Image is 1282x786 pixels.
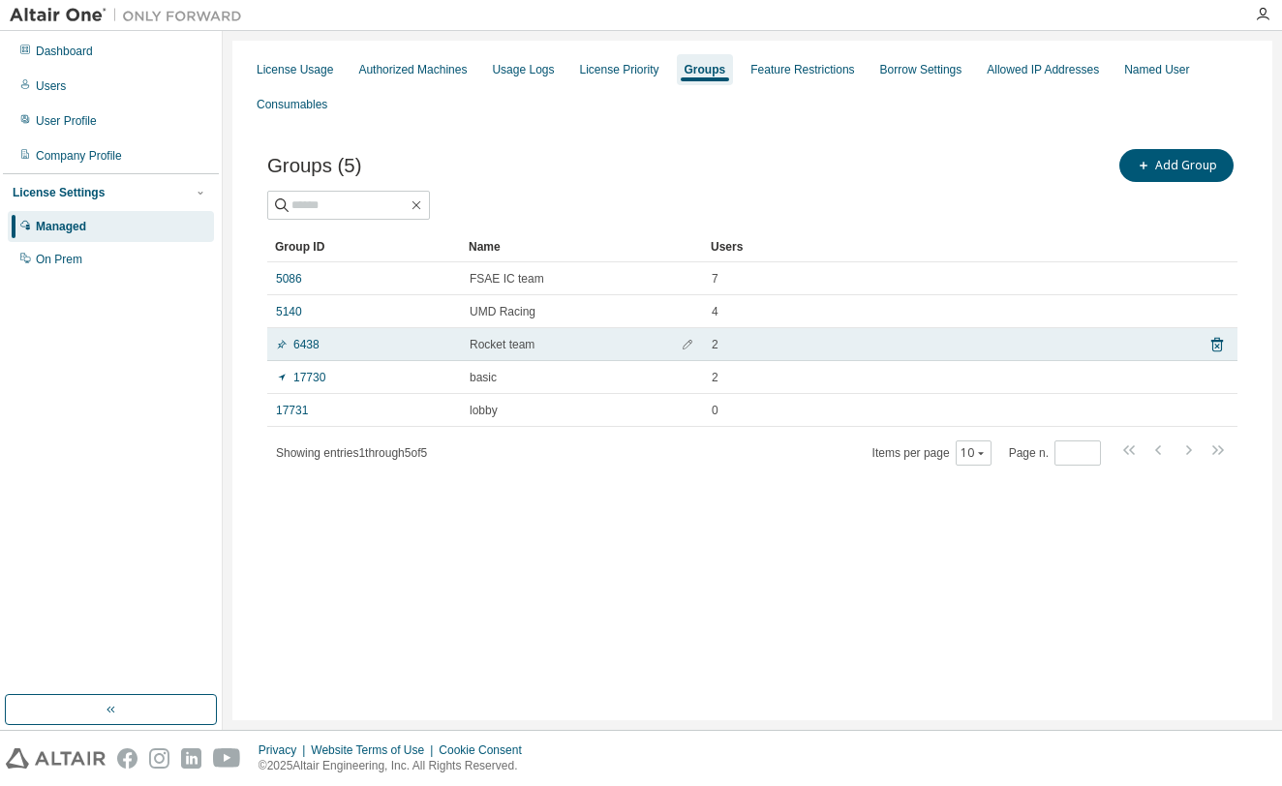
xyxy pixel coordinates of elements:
[470,370,497,385] span: basic
[469,231,695,262] div: Name
[987,62,1099,77] div: Allowed IP Addresses
[259,758,534,774] p: © 2025 Altair Engineering, Inc. All Rights Reserved.
[13,185,105,200] div: License Settings
[711,231,1174,262] div: Users
[439,742,533,758] div: Cookie Consent
[257,62,333,77] div: License Usage
[275,231,453,262] div: Group ID
[36,148,122,164] div: Company Profile
[276,271,302,287] a: 5086
[470,337,534,352] span: Rocket team
[872,440,992,466] span: Items per page
[6,748,106,769] img: altair_logo.svg
[117,748,137,769] img: facebook.svg
[712,271,718,287] span: 7
[276,370,325,385] a: 17730
[470,271,544,287] span: FSAE IC team
[470,403,498,418] span: lobby
[276,337,320,352] a: 6438
[685,62,726,77] div: Groups
[712,337,718,352] span: 2
[712,403,718,418] span: 0
[1124,62,1189,77] div: Named User
[36,252,82,267] div: On Prem
[257,97,327,112] div: Consumables
[36,113,97,129] div: User Profile
[276,446,427,460] span: Showing entries 1 through 5 of 5
[36,219,86,234] div: Managed
[1119,149,1234,182] button: Add Group
[880,62,962,77] div: Borrow Settings
[276,304,302,319] a: 5140
[492,62,554,77] div: Usage Logs
[149,748,169,769] img: instagram.svg
[259,742,311,758] div: Privacy
[36,44,93,59] div: Dashboard
[213,748,241,769] img: youtube.svg
[712,304,718,319] span: 4
[358,62,467,77] div: Authorized Machines
[36,78,66,94] div: Users
[470,304,535,319] span: UMD Racing
[311,742,439,758] div: Website Terms of Use
[267,155,361,177] span: Groups (5)
[712,370,718,385] span: 2
[750,62,854,77] div: Feature Restrictions
[181,748,201,769] img: linkedin.svg
[10,6,252,25] img: Altair One
[961,445,987,461] button: 10
[580,62,659,77] div: License Priority
[1009,440,1101,466] span: Page n.
[276,403,308,418] a: 17731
